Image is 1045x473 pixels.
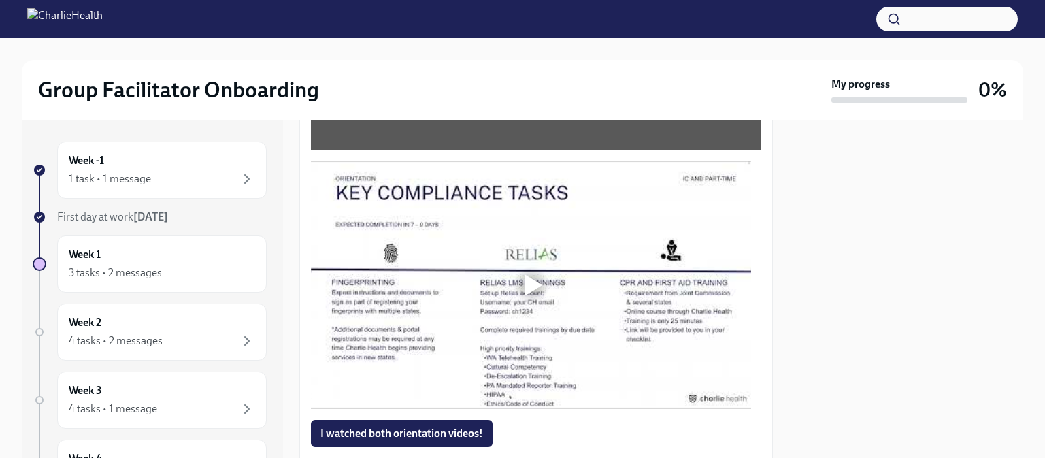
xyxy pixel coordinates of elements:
a: Week -11 task • 1 message [33,142,267,199]
strong: My progress [831,77,890,92]
div: 3 tasks • 2 messages [69,265,162,280]
h6: Week 2 [69,315,101,330]
div: 4 tasks • 1 message [69,402,157,417]
a: Week 34 tasks • 1 message [33,372,267,429]
div: 1 task • 1 message [69,172,151,186]
h6: Week 1 [69,247,101,262]
a: Week 24 tasks • 2 messages [33,304,267,361]
span: I watched both orientation videos! [320,427,483,440]
a: Week 13 tasks • 2 messages [33,235,267,293]
button: I watched both orientation videos! [311,420,493,447]
h3: 0% [978,78,1007,102]
h2: Group Facilitator Onboarding [38,76,319,103]
span: First day at work [57,210,168,223]
h6: Week 4 [69,451,102,466]
a: First day at work[DATE] [33,210,267,225]
strong: [DATE] [133,210,168,223]
h6: Week 3 [69,383,102,398]
img: CharlieHealth [27,8,103,30]
h6: Week -1 [69,153,104,168]
div: 4 tasks • 2 messages [69,333,163,348]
